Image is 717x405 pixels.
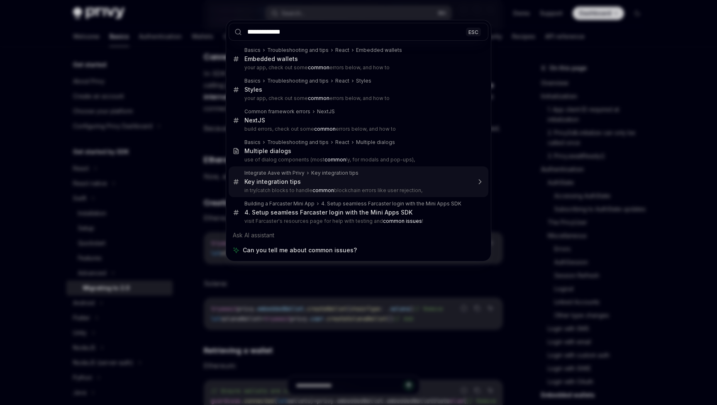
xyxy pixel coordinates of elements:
b: common issues [383,218,422,224]
div: Basics [244,139,261,146]
div: 4. Setup seamless Farcaster login with the Mini Apps SDK [244,209,412,216]
div: Common framework errors [244,108,310,115]
span: Can you tell me about common issues? [243,246,357,254]
div: React [335,47,349,54]
p: your app, check out some errors below, and how to [244,95,471,102]
div: Ask AI assistant [229,228,488,243]
div: Basics [244,78,261,84]
b: common [314,126,336,132]
div: NextJS [317,108,335,115]
p: build errors, check out some errors below, and how to [244,126,471,132]
div: Troubleshooting and tips [267,78,329,84]
div: Multiple dialogs [356,139,395,146]
div: NextJS [244,117,265,124]
p: in try/catch blocks to handle blockchain errors like user rejection, [244,187,471,194]
p: your app, check out some errors below, and how to [244,64,471,71]
div: React [335,139,349,146]
div: Building a Farcaster Mini App [244,200,315,207]
b: common [312,187,334,193]
b: common [324,156,346,163]
p: use of dialog components (most ly, for modals and pop-ups), [244,156,471,163]
div: Key integration tips [311,170,358,176]
div: Embedded wallets [244,55,298,63]
b: common [308,64,329,71]
div: Multiple dialogs [244,147,291,155]
div: Styles [356,78,371,84]
p: visit Farcaster's resources page for help with testing and ! [244,218,471,224]
div: Troubleshooting and tips [267,47,329,54]
div: Integrate Aave with Privy [244,170,305,176]
div: 4. Setup seamless Farcaster login with the Mini Apps SDK [321,200,461,207]
div: Key integration tips [244,178,301,185]
div: Embedded wallets [356,47,402,54]
div: ESC [466,27,481,36]
b: common [308,95,329,101]
div: Troubleshooting and tips [267,139,329,146]
div: Styles [244,86,262,93]
div: Basics [244,47,261,54]
div: React [335,78,349,84]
